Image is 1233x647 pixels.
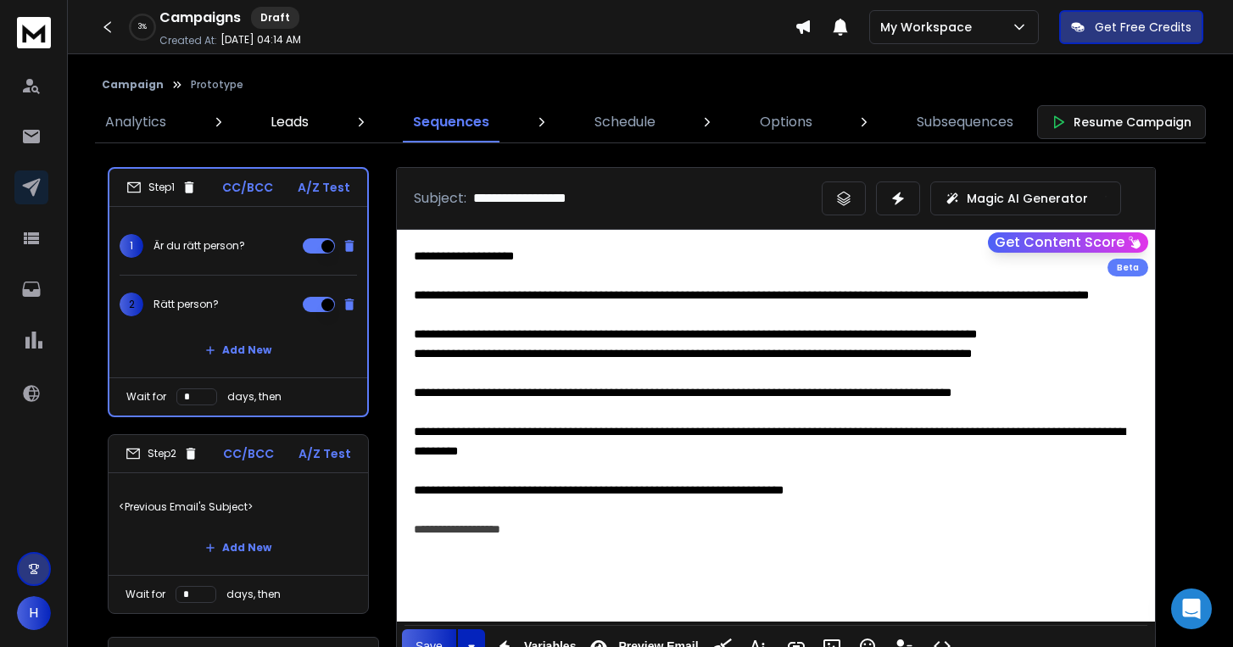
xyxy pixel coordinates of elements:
p: days, then [227,390,282,404]
button: Resume Campaign [1037,105,1206,139]
p: days, then [226,588,281,601]
a: Schedule [584,102,666,142]
p: Get Free Credits [1095,19,1191,36]
button: Add New [192,531,285,565]
p: Schedule [594,112,656,132]
p: Wait for [126,390,166,404]
p: Subject: [414,188,466,209]
button: Get Content Score [988,232,1148,253]
a: Analytics [95,102,176,142]
div: Open Intercom Messenger [1171,588,1212,629]
p: Är du rätt person? [153,239,245,253]
p: <Previous Email's Subject> [119,483,358,531]
div: Draft [251,7,299,29]
p: [DATE] 04:14 AM [220,33,301,47]
li: Step2CC/BCCA/Z Test<Previous Email's Subject>Add NewWait fordays, then [108,434,369,614]
button: Magic AI Generator [930,181,1121,215]
button: H [17,596,51,630]
button: Campaign [102,78,164,92]
p: CC/BCC [223,445,274,462]
p: Analytics [105,112,166,132]
p: Wait for [126,588,165,601]
div: Step 1 [126,180,197,195]
li: Step1CC/BCCA/Z Test1Är du rätt person?2Rätt person?Add NewWait fordays, then [108,167,369,417]
a: Subsequences [907,102,1024,142]
div: Beta [1107,259,1148,276]
p: Created At: [159,34,217,47]
a: Options [750,102,823,142]
p: Leads [271,112,309,132]
p: Subsequences [917,112,1013,132]
p: CC/BCC [222,179,273,196]
img: logo [17,17,51,48]
div: Step 2 [126,446,198,461]
p: My Workspace [880,19,979,36]
span: 1 [120,234,143,258]
p: A/Z Test [298,445,351,462]
a: Sequences [403,102,499,142]
p: Prototype [191,78,243,92]
p: Options [760,112,812,132]
button: Get Free Credits [1059,10,1203,44]
p: A/Z Test [298,179,350,196]
p: Magic AI Generator [967,190,1088,207]
span: 2 [120,293,143,316]
a: Leads [260,102,319,142]
p: Sequences [413,112,489,132]
p: 3 % [138,22,147,32]
p: Rätt person? [153,298,219,311]
button: Add New [192,333,285,367]
h1: Campaigns [159,8,241,28]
